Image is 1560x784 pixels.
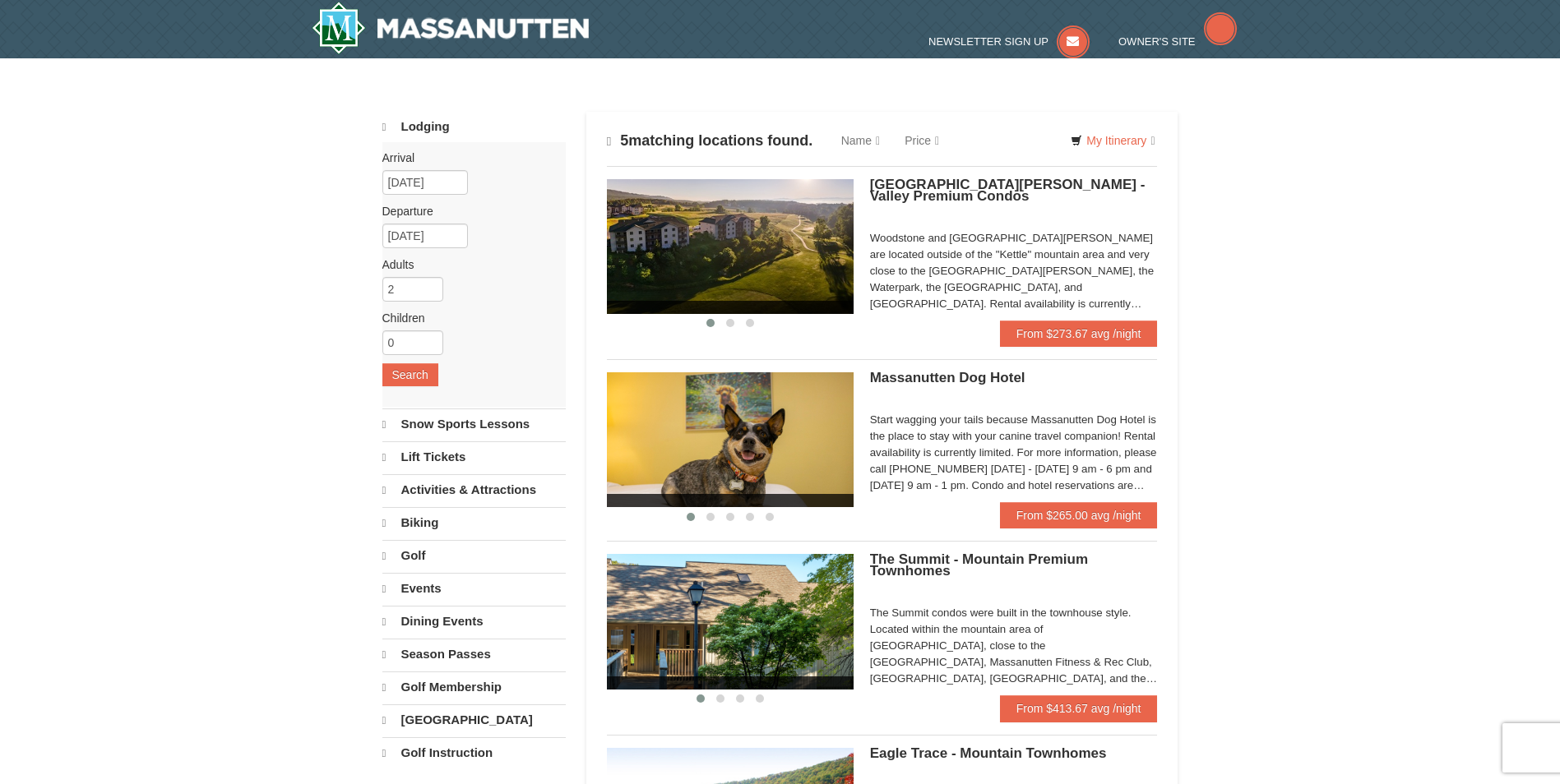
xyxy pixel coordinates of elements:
a: Golf [382,540,566,571]
div: Start wagging your tails because Massanutten Dog Hotel is the place to stay with your canine trav... [870,412,1158,494]
a: Name [829,124,892,157]
a: From $265.00 avg /night [1000,502,1158,528]
a: Dining Events [382,606,566,637]
button: Search [382,363,438,386]
a: Snow Sports Lessons [382,408,566,440]
a: From $413.67 avg /night [1000,695,1158,722]
div: Woodstone and [GEOGRAPHIC_DATA][PERSON_NAME] are located outside of the "Kettle" mountain area an... [870,230,1158,312]
label: Departure [382,203,553,219]
a: Biking [382,507,566,538]
a: Massanutten Resort [312,2,590,54]
img: Massanutten Resort Logo [312,2,590,54]
a: Activities & Attractions [382,474,566,505]
label: Arrival [382,150,553,166]
a: Price [892,124,951,157]
a: Season Passes [382,639,566,670]
a: Events [382,573,566,604]
span: [GEOGRAPHIC_DATA][PERSON_NAME] - Valley Premium Condos [870,177,1146,204]
span: Newsletter Sign Up [928,35,1048,48]
span: The Summit - Mountain Premium Townhomes [870,551,1088,579]
label: Adults [382,256,553,273]
a: Owner's Site [1118,35,1237,48]
a: Golf Membership [382,671,566,703]
div: The Summit condos were built in the townhouse style. Located within the mountain area of [GEOGRAP... [870,605,1158,687]
a: Golf Instruction [382,737,566,768]
span: Owner's Site [1118,35,1196,48]
a: Lodging [382,112,566,142]
a: From $273.67 avg /night [1000,321,1158,347]
span: Massanutten Dog Hotel [870,370,1025,385]
a: Newsletter Sign Up [928,35,1090,48]
label: Children [382,310,553,326]
a: Lift Tickets [382,441,566,473]
a: [GEOGRAPHIC_DATA] [382,704,566,736]
span: Eagle Trace - Mountain Townhomes [870,745,1107,761]
a: My Itinerary [1060,128,1165,153]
